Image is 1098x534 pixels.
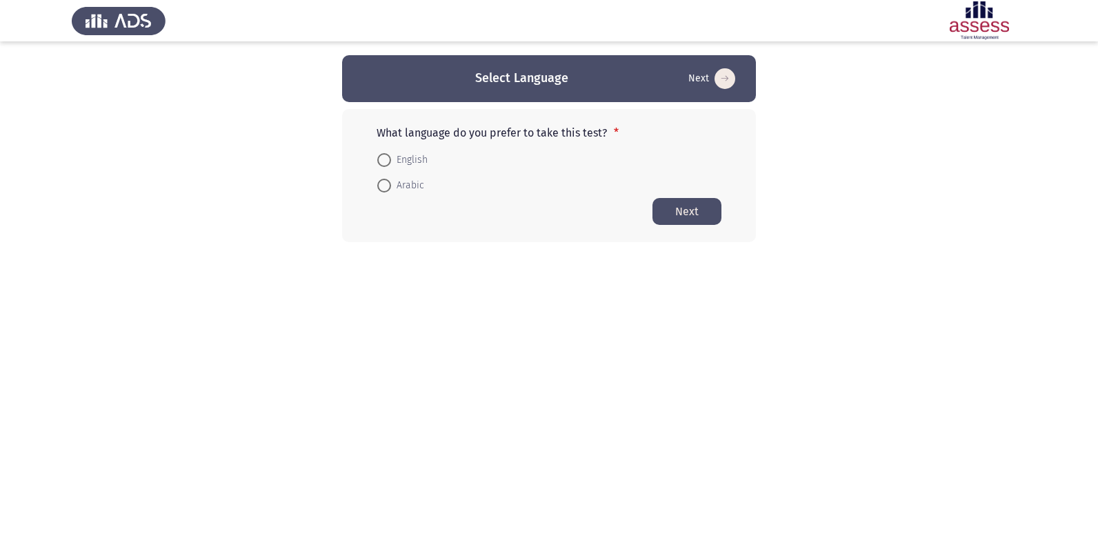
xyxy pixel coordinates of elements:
[932,1,1026,40] img: Assessment logo of ASSESS Employability - EBI
[475,70,568,87] h3: Select Language
[391,177,424,194] span: Arabic
[377,126,721,139] p: What language do you prefer to take this test?
[391,152,428,168] span: English
[72,1,166,40] img: Assess Talent Management logo
[684,68,739,90] button: Start assessment
[652,198,721,225] button: Start assessment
